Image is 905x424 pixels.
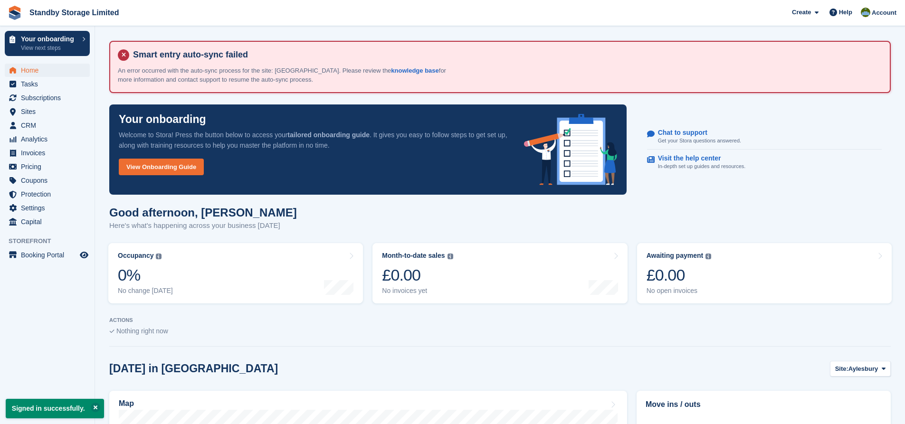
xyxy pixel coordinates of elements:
p: Here's what's happening across your business [DATE] [109,220,297,231]
span: Pricing [21,160,78,173]
p: An error occurred with the auto-sync process for the site: [GEOGRAPHIC_DATA]. Please review the f... [118,66,450,85]
span: Tasks [21,77,78,91]
a: menu [5,160,90,173]
a: knowledge base [391,67,438,74]
div: £0.00 [382,265,453,285]
p: Your onboarding [119,114,206,125]
span: Protection [21,188,78,201]
div: Month-to-date sales [382,252,445,260]
a: menu [5,215,90,228]
button: Site: Aylesbury [830,361,891,377]
span: Site: [835,364,848,374]
span: Invoices [21,146,78,160]
span: Help [839,8,852,17]
span: Subscriptions [21,91,78,104]
div: No invoices yet [382,287,453,295]
span: Sites [21,105,78,118]
span: Analytics [21,132,78,146]
span: Settings [21,201,78,215]
img: icon-info-grey-7440780725fd019a000dd9b08b2336e03edf1995a4989e88bcd33f0948082b44.svg [448,254,453,259]
span: Coupons [21,174,78,187]
div: Occupancy [118,252,153,260]
p: View next steps [21,44,77,52]
a: menu [5,119,90,132]
h2: Map [119,399,134,408]
h1: Good afternoon, [PERSON_NAME] [109,206,297,219]
span: Create [792,8,811,17]
span: Account [872,8,896,18]
span: CRM [21,119,78,132]
a: menu [5,201,90,215]
a: Month-to-date sales £0.00 No invoices yet [372,243,627,303]
p: Chat to support [658,129,734,137]
span: Booking Portal [21,248,78,262]
p: Your onboarding [21,36,77,42]
div: No change [DATE] [118,287,173,295]
span: Home [21,64,78,77]
p: Signed in successfully. [6,399,104,418]
a: menu [5,91,90,104]
img: blank_slate_check_icon-ba018cac091ee9be17c0a81a6c232d5eb81de652e7a59be601be346b1b6ddf79.svg [109,330,114,333]
a: Visit the help center In-depth set up guides and resources. [647,150,882,175]
span: Aylesbury [848,364,878,374]
a: menu [5,174,90,187]
img: onboarding-info-6c161a55d2c0e0a8cae90662b2fe09162a5109e8cc188191df67fb4f79e88e88.svg [524,114,617,185]
p: In-depth set up guides and resources. [658,162,746,170]
a: Preview store [78,249,90,261]
img: Aaron Winter [861,8,870,17]
a: menu [5,64,90,77]
a: Standby Storage Limited [26,5,123,20]
a: menu [5,105,90,118]
p: ACTIONS [109,317,891,323]
div: 0% [118,265,173,285]
img: icon-info-grey-7440780725fd019a000dd9b08b2336e03edf1995a4989e88bcd33f0948082b44.svg [705,254,711,259]
a: View Onboarding Guide [119,159,204,175]
p: Welcome to Stora! Press the button below to access your . It gives you easy to follow steps to ge... [119,130,509,151]
a: Your onboarding View next steps [5,31,90,56]
a: menu [5,188,90,201]
span: Storefront [9,236,95,246]
a: menu [5,132,90,146]
p: Get your Stora questions answered. [658,137,741,145]
strong: tailored onboarding guide [287,131,370,139]
a: menu [5,248,90,262]
div: Awaiting payment [647,252,704,260]
a: Awaiting payment £0.00 No open invoices [637,243,892,303]
a: Chat to support Get your Stora questions answered. [647,124,882,150]
h2: [DATE] in [GEOGRAPHIC_DATA] [109,362,278,375]
a: menu [5,146,90,160]
a: menu [5,77,90,91]
div: No open invoices [647,287,712,295]
img: stora-icon-8386f47178a22dfd0bd8f6a31ec36ba5ce8667c1dd55bd0f319d3a0aa187defe.svg [8,6,22,20]
span: Capital [21,215,78,228]
img: icon-info-grey-7440780725fd019a000dd9b08b2336e03edf1995a4989e88bcd33f0948082b44.svg [156,254,162,259]
a: Occupancy 0% No change [DATE] [108,243,363,303]
span: Nothing right now [116,327,168,335]
div: £0.00 [647,265,712,285]
p: Visit the help center [658,154,738,162]
h4: Smart entry auto-sync failed [129,49,882,60]
h2: Move ins / outs [646,399,882,410]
